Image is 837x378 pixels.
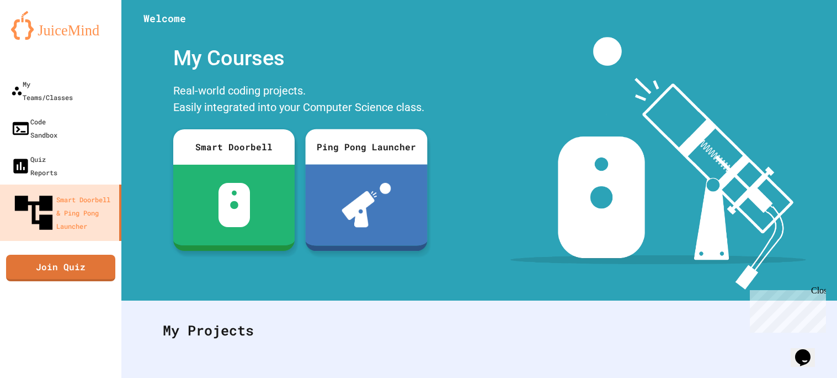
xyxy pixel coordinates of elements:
[6,255,115,281] a: Join Quiz
[11,153,57,179] div: Quiz Reports
[11,190,115,235] div: Smart Doorbell & Ping Pong Launcher
[745,286,826,333] iframe: chat widget
[306,129,428,164] div: Ping Pong Launcher
[4,4,76,70] div: Chat with us now!Close
[218,183,250,227] img: sdb-white.svg
[11,11,110,40] img: logo-orange.svg
[342,183,391,227] img: ppl-with-ball.png
[510,37,806,290] img: banner-image-my-projects.png
[173,129,295,165] div: Smart Doorbell
[11,77,73,104] div: My Teams/Classes
[152,309,807,352] div: My Projects
[791,334,826,367] iframe: chat widget
[168,37,433,80] div: My Courses
[168,80,433,121] div: Real-world coding projects. Easily integrated into your Computer Science class.
[11,115,57,141] div: Code Sandbox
